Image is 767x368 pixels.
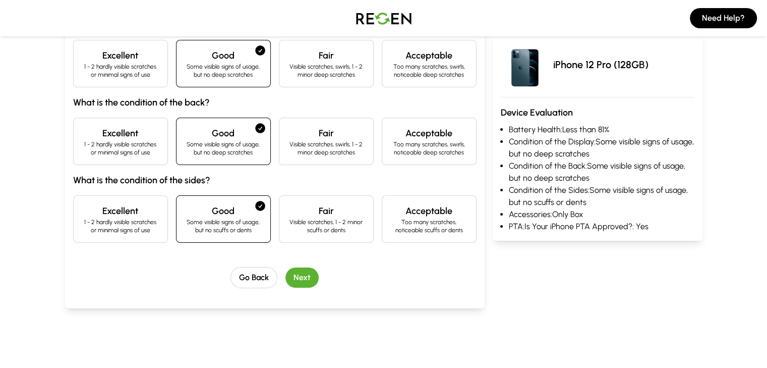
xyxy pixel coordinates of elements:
[390,48,468,63] h4: Acceptable
[285,268,319,288] button: Next
[390,218,468,234] p: Too many scratches, noticeable scuffs or dents
[390,63,468,79] p: Too many scratches, swirls, noticeable deep scratches
[509,124,694,136] li: Battery Health: Less than 81%
[509,136,694,160] li: Condition of the Display: Some visible signs of usage, but no deep scratches
[509,221,694,233] li: PTA: Is Your iPhone PTA Approved?: Yes
[690,8,757,28] button: Need Help?
[82,204,159,218] h4: Excellent
[185,218,262,234] p: Some visible signs of usage, but no scuffs or dents
[501,106,694,120] h3: Device Evaluation
[287,63,365,79] p: Visible scratches, swirls, 1 - 2 minor deep scratches
[82,126,159,140] h4: Excellent
[230,267,277,288] button: Go Back
[82,48,159,63] h4: Excellent
[348,4,419,32] img: Logo
[287,140,365,156] p: Visible scratches, swirls, 1 - 2 minor deep scratches
[82,140,159,156] p: 1 - 2 hardly visible scratches or minimal signs of use
[185,48,262,63] h4: Good
[287,48,365,63] h4: Fair
[501,40,549,89] img: iPhone 12 Pro
[287,126,365,140] h4: Fair
[73,173,477,187] h3: What is the condition of the sides?
[82,63,159,79] p: 1 - 2 hardly visible scratches or minimal signs of use
[82,218,159,234] p: 1 - 2 hardly visible scratches or minimal signs of use
[185,126,262,140] h4: Good
[185,204,262,218] h4: Good
[509,184,694,208] li: Condition of the Sides: Some visible signs of usage, but no scuffs or dents
[73,95,477,110] h3: What is the condition of the back?
[509,160,694,184] li: Condition of the Back: Some visible signs of usage, but no deep scratches
[553,58,648,72] p: iPhone 12 Pro (128GB)
[390,204,468,218] h4: Acceptable
[185,63,262,79] p: Some visible signs of usage, but no deep scratches
[390,140,468,156] p: Too many scratches, swirls, noticeable deep scratches
[287,218,365,234] p: Visible scratches, 1 - 2 minor scuffs or dents
[390,126,468,140] h4: Acceptable
[185,140,262,156] p: Some visible signs of usage, but no deep scratches
[287,204,365,218] h4: Fair
[509,208,694,221] li: Accessories: Only Box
